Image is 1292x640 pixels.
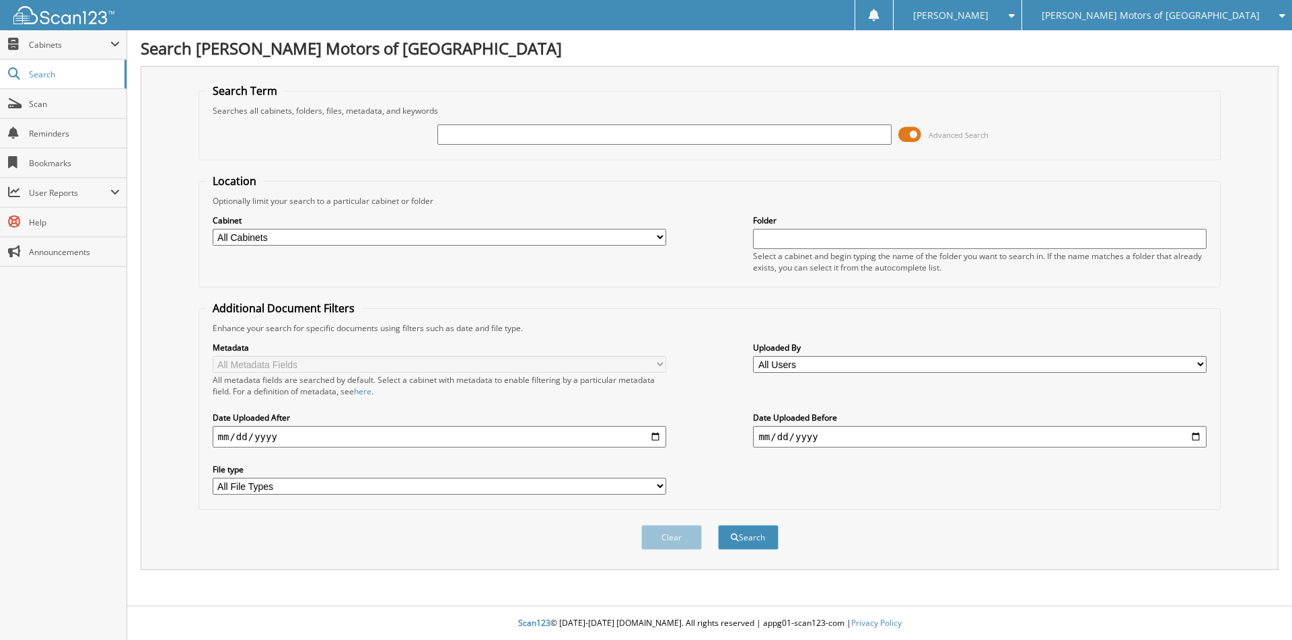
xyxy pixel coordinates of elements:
span: [PERSON_NAME] Motors of [GEOGRAPHIC_DATA] [1042,11,1260,20]
label: File type [213,464,666,475]
label: Date Uploaded After [213,412,666,423]
span: User Reports [29,187,110,199]
span: Cabinets [29,39,110,50]
span: Help [29,217,120,228]
span: Advanced Search [929,130,989,140]
span: Search [29,69,118,80]
h1: Search [PERSON_NAME] Motors of [GEOGRAPHIC_DATA] [141,37,1279,59]
legend: Additional Document Filters [206,301,361,316]
span: Scan [29,98,120,110]
div: Optionally limit your search to a particular cabinet or folder [206,195,1214,207]
label: Metadata [213,342,666,353]
span: [PERSON_NAME] [913,11,989,20]
button: Clear [641,525,702,550]
a: here [354,386,371,397]
label: Cabinet [213,215,666,226]
label: Folder [753,215,1207,226]
span: Bookmarks [29,157,120,169]
input: start [213,426,666,448]
label: Uploaded By [753,342,1207,353]
a: Privacy Policy [851,617,902,629]
input: end [753,426,1207,448]
span: Announcements [29,246,120,258]
legend: Location [206,174,263,188]
span: Reminders [29,128,120,139]
legend: Search Term [206,83,284,98]
div: Enhance your search for specific documents using filters such as date and file type. [206,322,1214,334]
button: Search [718,525,779,550]
div: Select a cabinet and begin typing the name of the folder you want to search in. If the name match... [753,250,1207,273]
div: Searches all cabinets, folders, files, metadata, and keywords [206,105,1214,116]
img: scan123-logo-white.svg [13,6,114,24]
label: Date Uploaded Before [753,412,1207,423]
span: Scan123 [518,617,550,629]
div: All metadata fields are searched by default. Select a cabinet with metadata to enable filtering b... [213,374,666,397]
div: © [DATE]-[DATE] [DOMAIN_NAME]. All rights reserved | appg01-scan123-com | [127,607,1292,640]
